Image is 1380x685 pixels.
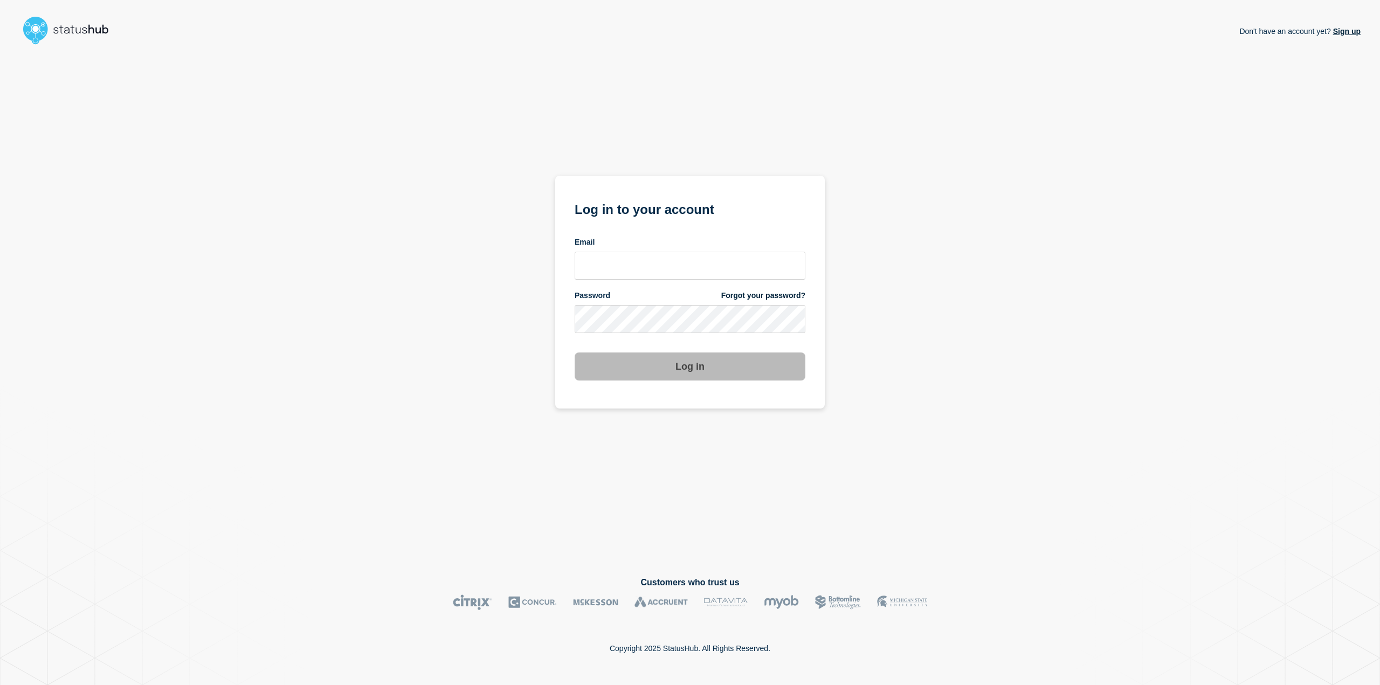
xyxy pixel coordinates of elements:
[19,13,122,47] img: StatusHub logo
[19,578,1361,587] h2: Customers who trust us
[453,594,492,610] img: Citrix logo
[815,594,861,610] img: Bottomline logo
[721,290,805,301] a: Forgot your password?
[610,644,770,653] p: Copyright 2025 StatusHub. All Rights Reserved.
[575,352,805,380] button: Log in
[1239,18,1361,44] p: Don't have an account yet?
[877,594,927,610] img: MSU logo
[575,237,595,247] span: Email
[575,290,610,301] span: Password
[573,594,618,610] img: McKesson logo
[764,594,799,610] img: myob logo
[634,594,688,610] img: Accruent logo
[575,305,805,333] input: password input
[575,198,805,218] h1: Log in to your account
[1331,27,1361,36] a: Sign up
[704,594,748,610] img: DataVita logo
[508,594,557,610] img: Concur logo
[575,252,805,280] input: email input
